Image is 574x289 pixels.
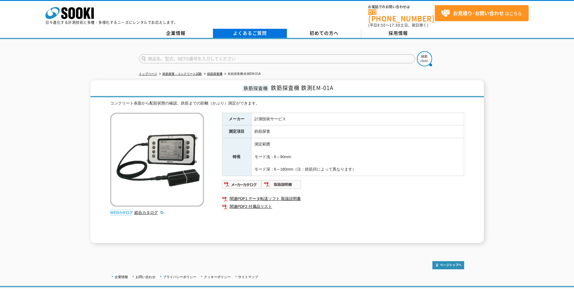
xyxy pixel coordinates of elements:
[163,275,196,279] a: プライバシーポリシー
[222,184,262,188] a: メーカーカタログ
[368,5,435,9] span: お電話でのお問い合わせは
[262,180,301,189] img: 取扱説明書
[251,125,464,138] td: 鉄筋探査
[139,54,415,63] input: 商品名、型式、NETIS番号を入力してください
[368,9,435,22] a: [PHONE_NUMBER]
[262,184,301,188] a: 取扱説明書
[222,113,251,125] th: メーカー
[417,51,432,66] img: btn_search.png
[162,72,202,75] a: 鉄筋探査・コンクリート試験
[368,22,428,28] span: (平日 ～ 土日、祝日除く)
[361,29,435,38] a: 採用情報
[251,113,464,125] td: 計測技術サービス
[222,203,464,211] a: 関連PDF2 付属品リスト
[115,275,128,279] a: 企業情報
[136,275,156,279] a: お問い合わせ
[377,22,386,28] span: 8:50
[222,195,464,203] a: 関連PDF1 データ転送ソフト 取扱説明書
[287,29,361,38] a: 初めての方へ
[134,210,164,215] a: 総合カタログ
[242,85,269,91] span: 鉄筋探査機
[207,72,222,75] a: 鉄筋探査機
[271,84,333,92] span: 鉄筋探査機 鉄測EM-01A
[453,9,504,17] strong: お見積り･お問い合わせ
[238,275,258,279] a: サイトマップ
[435,5,529,21] a: お見積り･お問い合わせはこちら
[222,125,251,138] th: 測定項目
[139,72,157,75] a: トップページ
[204,275,231,279] a: クッキーポリシー
[45,21,178,24] p: 日々進化する計測技術と多種・多様化するニーズにレンタルでお応えします。
[441,9,522,18] span: はこちら
[110,100,464,107] div: コンクリート表面から配筋状態の確認、鉄筋までの距離（かぶり）測定ができます。
[222,180,262,189] img: メーカーカタログ
[222,138,251,176] th: 特長
[251,138,464,176] td: 測定範囲 モード浅：6～90mm モード深：6～180mm（注：鉄筋径によって異なります）
[139,29,213,38] a: 企業情報
[432,261,464,269] img: トップページへ
[223,71,261,77] li: 鉄筋探査機 鉄測EM-01A
[389,22,400,28] span: 17:30
[110,113,204,207] img: 鉄筋探査機 鉄測EM-01A
[213,29,287,38] a: よくあるご質問
[310,30,339,36] span: 初めての方へ
[110,210,133,216] img: webカタログ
